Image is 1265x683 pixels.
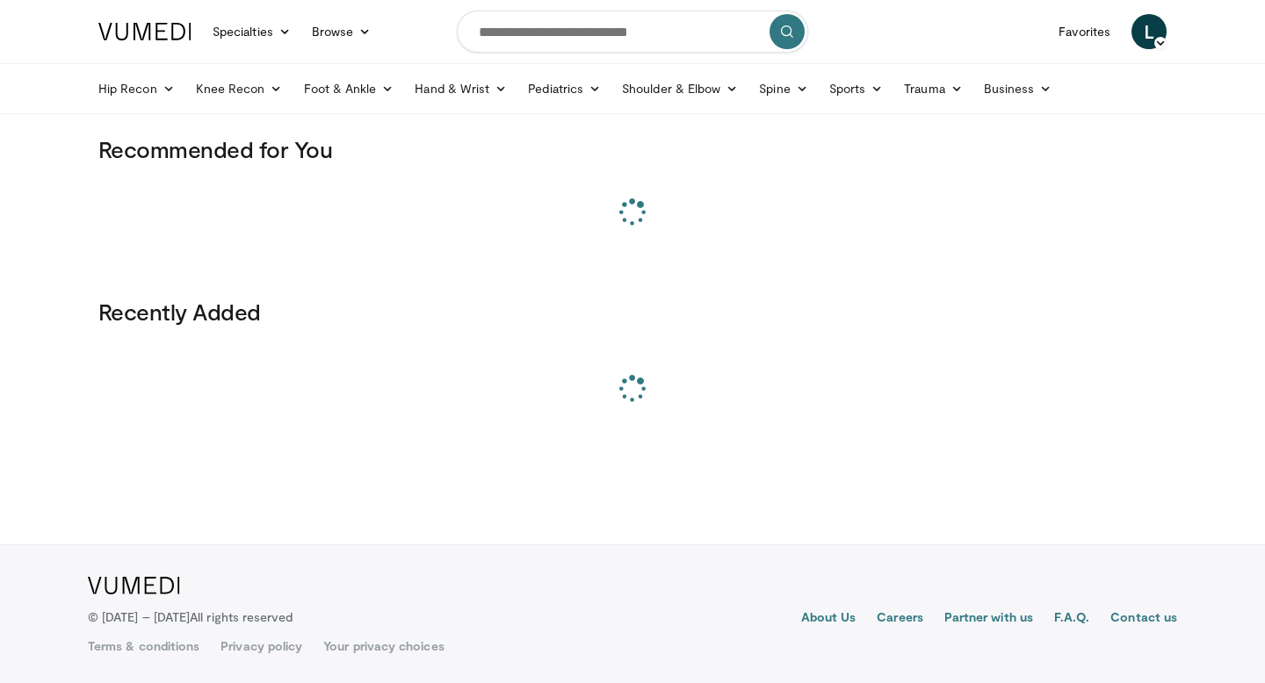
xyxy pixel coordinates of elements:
a: L [1131,14,1167,49]
a: About Us [801,608,857,629]
a: Specialties [202,14,301,49]
a: Pediatrics [517,71,611,106]
a: Hand & Wrist [404,71,517,106]
p: © [DATE] – [DATE] [88,608,293,626]
a: Privacy policy [220,637,302,655]
a: Terms & conditions [88,637,199,655]
a: Contact us [1110,608,1177,629]
a: Favorites [1048,14,1121,49]
a: Your privacy choices [323,637,444,655]
a: Partner with us [944,608,1033,629]
a: Spine [748,71,818,106]
span: All rights reserved [190,609,293,624]
a: Hip Recon [88,71,185,106]
a: Trauma [893,71,973,106]
a: Foot & Ankle [293,71,405,106]
a: Careers [877,608,923,629]
a: Business [973,71,1063,106]
img: VuMedi Logo [98,23,192,40]
a: Sports [819,71,894,106]
h3: Recently Added [98,298,1167,326]
a: Browse [301,14,382,49]
a: Knee Recon [185,71,293,106]
a: F.A.Q. [1054,608,1089,629]
img: VuMedi Logo [88,577,180,594]
a: Shoulder & Elbow [611,71,748,106]
h3: Recommended for You [98,135,1167,163]
input: Search topics, interventions [457,11,808,53]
